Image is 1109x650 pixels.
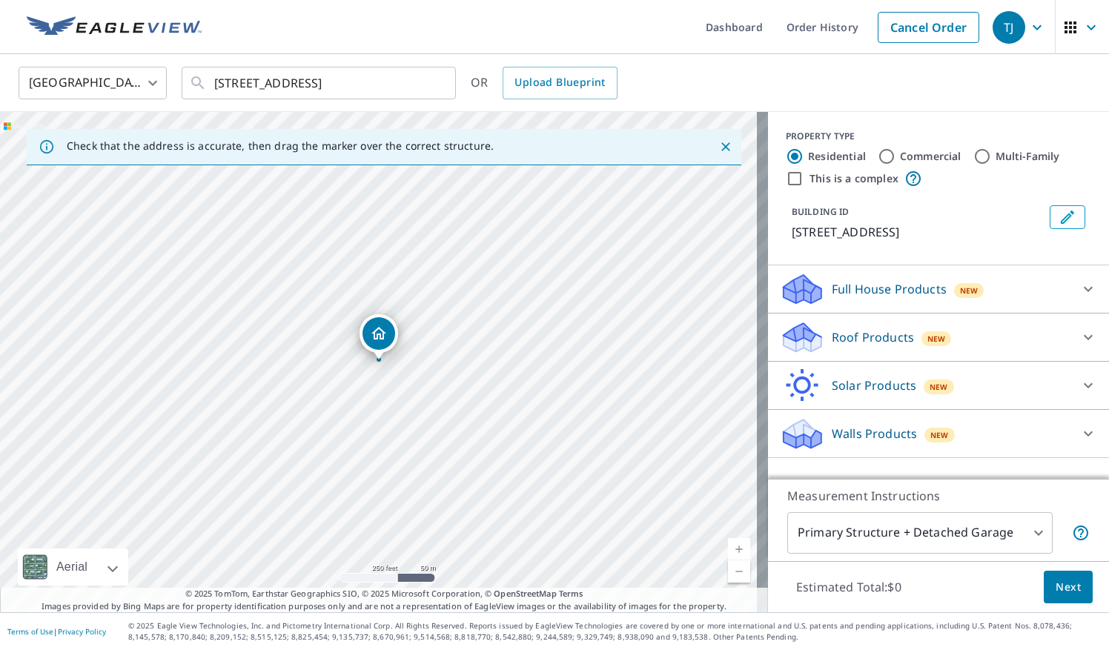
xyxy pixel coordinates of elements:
p: Solar Products [832,377,916,394]
span: New [927,333,946,345]
a: Terms of Use [7,626,53,637]
img: EV Logo [27,16,202,39]
label: This is a complex [810,171,898,186]
button: Next [1044,571,1093,604]
p: Check that the address is accurate, then drag the marker over the correct structure. [67,139,494,153]
label: Multi-Family [996,149,1060,164]
span: Next [1056,578,1081,597]
p: | [7,627,106,636]
div: Primary Structure + Detached Garage [787,512,1053,554]
p: © 2025 Eagle View Technologies, Inc. and Pictometry International Corp. All Rights Reserved. Repo... [128,620,1102,643]
span: New [930,381,948,393]
p: Walls Products [832,425,917,442]
button: Edit building 1 [1050,205,1085,229]
div: TJ [993,11,1025,44]
label: Commercial [900,149,961,164]
p: BUILDING ID [792,205,849,218]
div: Walls ProductsNew [780,416,1097,451]
span: New [960,285,979,296]
span: New [930,429,949,441]
a: Privacy Policy [58,626,106,637]
div: Aerial [52,548,92,586]
p: [STREET_ADDRESS] [792,223,1044,241]
div: Aerial [18,548,128,586]
span: Your report will include the primary structure and a detached garage if one exists. [1072,524,1090,542]
div: Full House ProductsNew [780,271,1097,307]
button: Close [716,137,735,156]
div: OR [471,67,618,99]
div: [GEOGRAPHIC_DATA] [19,62,167,104]
a: Current Level 17, Zoom In [728,538,750,560]
p: Roof Products [832,328,914,346]
p: Estimated Total: $0 [784,571,913,603]
span: Upload Blueprint [514,73,605,92]
div: Solar ProductsNew [780,368,1097,403]
div: Dropped pin, building 1, Residential property, 3140 Young Dr Atlanta, GA 30344 [360,314,398,360]
label: Residential [808,149,866,164]
a: OpenStreetMap [494,588,556,599]
span: © 2025 TomTom, Earthstar Geographics SIO, © 2025 Microsoft Corporation, © [185,588,583,600]
div: Roof ProductsNew [780,319,1097,355]
a: Current Level 17, Zoom Out [728,560,750,583]
p: Full House Products [832,280,947,298]
a: Cancel Order [878,12,979,43]
p: Measurement Instructions [787,487,1090,505]
input: Search by address or latitude-longitude [214,62,426,104]
a: Terms [559,588,583,599]
a: Upload Blueprint [503,67,617,99]
div: PROPERTY TYPE [786,130,1091,143]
